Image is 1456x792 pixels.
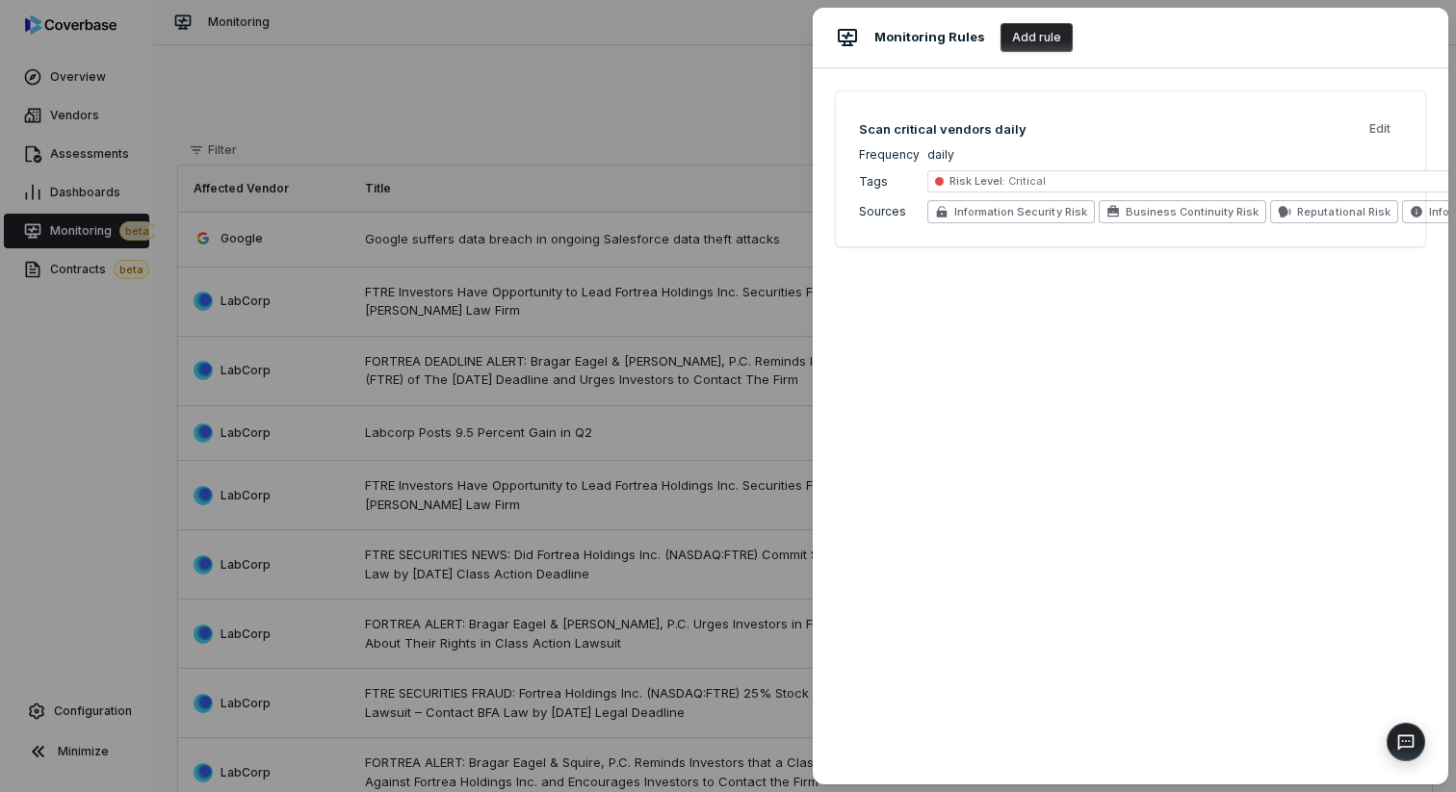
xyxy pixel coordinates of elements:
dt: Sources [859,204,920,219]
span: Monitoring Rules [874,28,985,47]
span: Risk Level : [949,174,1005,188]
button: Add rule [1001,23,1073,52]
span: Critical [1005,174,1045,188]
span: daily [927,147,954,162]
span: Business Continuity Risk [1126,204,1260,219]
button: Edit [1358,115,1402,143]
span: Reputational Risk [1297,204,1390,219]
dt: Tags [859,174,920,190]
dt: Frequency [859,147,920,163]
span: Information Security Risk [954,204,1087,219]
div: Scan critical vendors daily [859,120,1027,138]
